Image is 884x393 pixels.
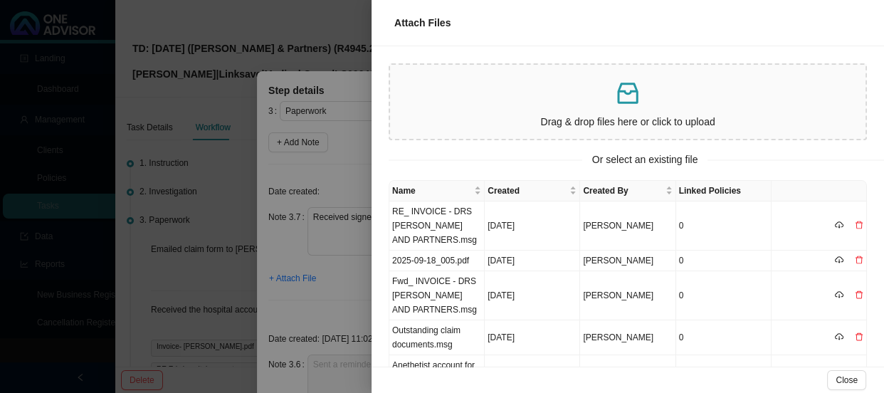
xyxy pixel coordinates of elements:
[676,355,772,390] td: 0
[676,271,772,320] td: 0
[389,181,485,201] th: Name
[855,332,863,341] span: delete
[676,251,772,271] td: 0
[835,290,843,299] span: cloud-download
[485,251,580,271] td: [DATE]
[676,201,772,251] td: 0
[835,221,843,229] span: cloud-download
[614,79,642,108] span: inbox
[835,256,843,264] span: cloud-download
[835,332,843,341] span: cloud-download
[485,181,580,201] th: Created
[485,320,580,355] td: [DATE]
[676,181,772,201] th: Linked Policies
[583,221,653,231] span: [PERSON_NAME]
[855,290,863,299] span: delete
[676,320,772,355] td: 0
[389,271,485,320] td: Fwd_ INVOICE - DRS [PERSON_NAME] AND PARTNERS.msg
[583,290,653,300] span: [PERSON_NAME]
[855,221,863,229] span: delete
[485,201,580,251] td: [DATE]
[485,271,580,320] td: [DATE]
[389,251,485,271] td: 2025-09-18_005.pdf
[836,373,858,387] span: Close
[390,65,865,139] span: inboxDrag & drop files here or click to upload
[389,355,485,390] td: Anethetist account for [PERSON_NAME].msg
[583,332,653,342] span: [PERSON_NAME]
[580,181,675,201] th: Created By
[389,320,485,355] td: Outstanding claim documents.msg
[488,184,567,198] span: Created
[583,184,662,198] span: Created By
[855,256,863,264] span: delete
[827,370,866,390] button: Close
[583,256,653,266] span: [PERSON_NAME]
[582,152,708,168] span: Or select an existing file
[485,355,580,390] td: [DATE]
[389,201,485,251] td: RE_ INVOICE - DRS [PERSON_NAME] AND PARTNERS.msg
[396,114,860,130] p: Drag & drop files here or click to upload
[392,184,471,198] span: Name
